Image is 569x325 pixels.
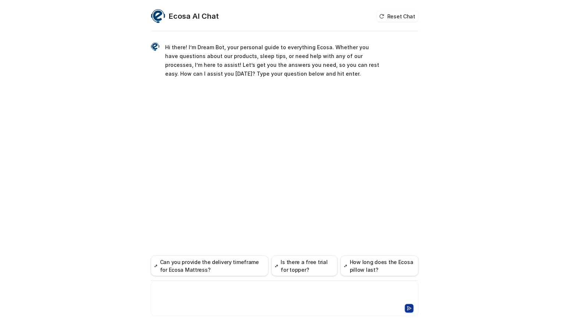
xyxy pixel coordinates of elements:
button: How long does the Ecosa pillow last? [341,256,419,276]
button: Reset Chat [377,11,418,22]
p: Hi there! I’m Dream Bot, your personal guide to everything Ecosa. Whether you have questions abou... [166,43,381,78]
img: Widget [151,9,166,24]
h2: Ecosa AI Chat [169,11,219,21]
img: Widget [151,42,160,51]
button: Can you provide the delivery timeframe for Ecosa Mattress? [151,256,269,276]
button: Is there a free trial for topper? [271,256,337,276]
